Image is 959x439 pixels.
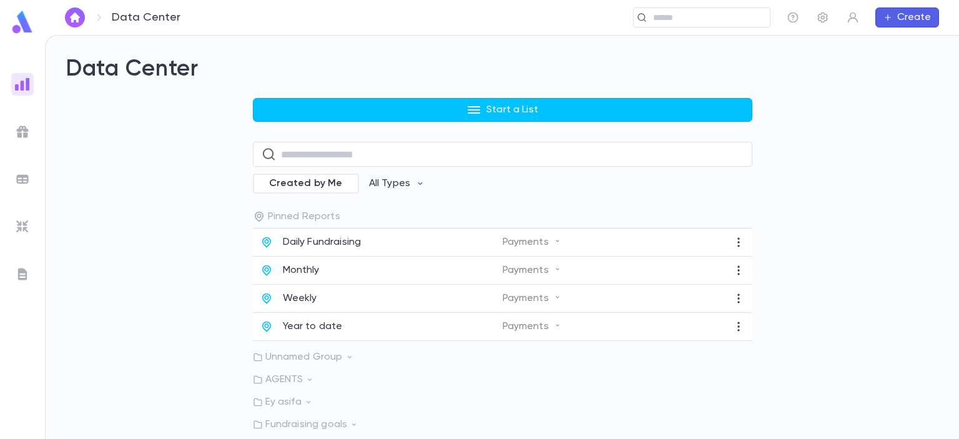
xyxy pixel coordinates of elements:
[253,373,752,386] p: AGENTS
[253,98,752,122] button: Start a List
[262,177,350,190] span: Created by Me
[486,104,538,116] p: Start a List
[253,418,752,431] p: Fundraising goals
[66,56,939,83] h2: Data Center
[875,7,939,27] button: Create
[283,264,320,277] p: Monthly
[503,320,561,333] p: Payments
[15,219,30,234] img: imports_grey.530a8a0e642e233f2baf0ef88e8c9fcb.svg
[253,396,752,408] p: Ey asifa
[10,10,35,34] img: logo
[503,236,561,249] p: Payments
[253,210,752,223] p: Pinned Reports
[503,292,561,305] p: Payments
[253,351,752,363] p: Unnamed Group
[15,172,30,187] img: batches_grey.339ca447c9d9533ef1741baa751efc33.svg
[15,77,30,92] img: reports_gradient.dbe2566a39951672bc459a78b45e2f92.svg
[283,292,317,305] p: Weekly
[15,124,30,139] img: campaigns_grey.99e729a5f7ee94e3726e6486bddda8f1.svg
[503,264,561,277] p: Payments
[253,174,359,194] div: Created by Me
[359,172,435,195] button: All Types
[15,267,30,282] img: letters_grey.7941b92b52307dd3b8a917253454ce1c.svg
[112,11,180,24] p: Data Center
[369,177,410,190] p: All Types
[67,12,82,22] img: home_white.a664292cf8c1dea59945f0da9f25487c.svg
[283,320,343,333] p: Year to date
[283,236,361,249] p: Daily Fundraising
